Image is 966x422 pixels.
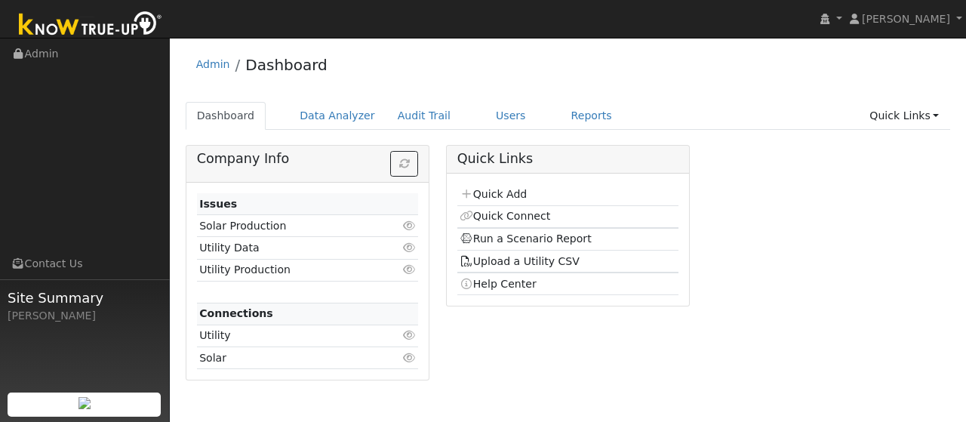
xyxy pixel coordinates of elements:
span: Site Summary [8,288,162,308]
a: Quick Connect [460,210,550,222]
a: Dashboard [245,56,328,74]
a: Help Center [460,278,537,290]
i: Click to view [402,330,416,340]
img: retrieve [78,397,91,409]
h5: Quick Links [457,151,679,167]
a: Quick Links [858,102,950,130]
a: Dashboard [186,102,266,130]
td: Solar [197,347,383,369]
td: Solar Production [197,215,383,237]
span: [PERSON_NAME] [862,13,950,25]
h5: Company Info [197,151,419,167]
a: Data Analyzer [288,102,386,130]
td: Utility Production [197,259,383,281]
a: Run a Scenario Report [460,233,592,245]
i: Click to view [402,220,416,231]
td: Utility [197,325,383,347]
i: Click to view [402,264,416,275]
a: Admin [196,58,230,70]
a: Users [485,102,537,130]
img: Know True-Up [11,8,170,42]
div: [PERSON_NAME] [8,308,162,324]
i: Click to view [402,353,416,363]
strong: Connections [199,307,273,319]
a: Quick Add [460,188,527,200]
i: Click to view [402,242,416,253]
a: Audit Trail [386,102,462,130]
a: Upload a Utility CSV [460,255,580,267]
td: Utility Data [197,237,383,259]
strong: Issues [199,198,237,210]
a: Reports [560,102,623,130]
